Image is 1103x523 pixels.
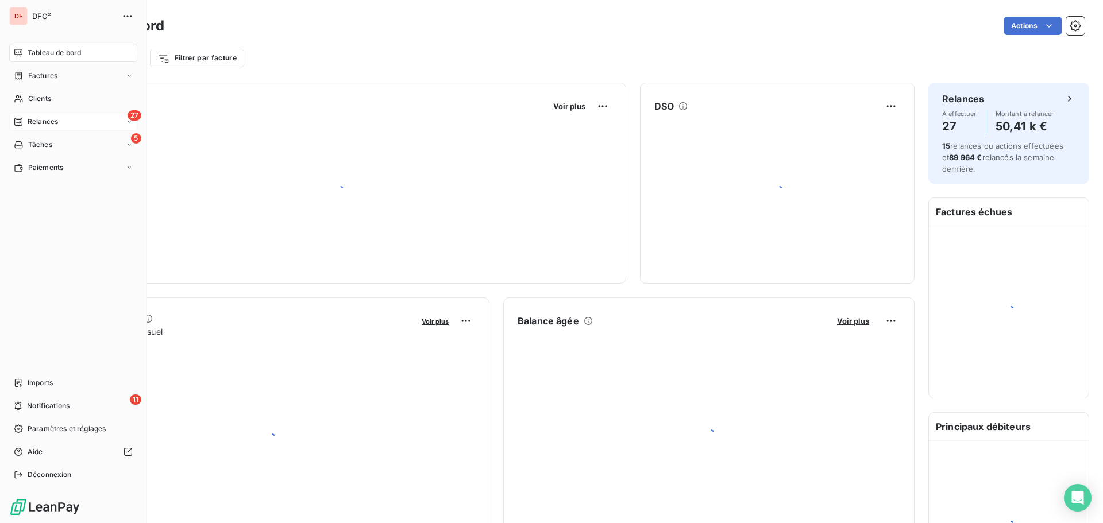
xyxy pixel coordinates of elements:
[418,316,452,326] button: Voir plus
[28,447,43,457] span: Aide
[150,49,244,67] button: Filtrer par facture
[422,317,449,326] span: Voir plus
[28,48,81,58] span: Tableau de bord
[1004,17,1062,35] button: Actions
[942,92,984,106] h6: Relances
[28,470,72,480] span: Déconnexion
[28,378,53,388] span: Imports
[65,326,414,338] span: Chiffre d'affaires mensuel
[1064,484,1092,512] div: Open Intercom Messenger
[837,316,869,326] span: Voir plus
[28,117,58,127] span: Relances
[28,71,57,81] span: Factures
[9,7,28,25] div: DF
[996,110,1054,117] span: Montant à relancer
[929,413,1089,440] h6: Principaux débiteurs
[942,141,1063,173] span: relances ou actions effectuées et relancés la semaine dernière.
[131,133,141,144] span: 5
[550,101,589,111] button: Voir plus
[128,110,141,121] span: 27
[942,141,950,150] span: 15
[28,94,51,104] span: Clients
[28,140,52,150] span: Tâches
[929,198,1089,226] h6: Factures échues
[130,394,141,405] span: 11
[949,153,982,162] span: 89 964 €
[942,110,977,117] span: À effectuer
[9,443,137,461] a: Aide
[654,99,674,113] h6: DSO
[518,314,579,328] h6: Balance âgée
[996,117,1054,135] h4: 50,41 k €
[32,11,115,21] span: DFC²
[28,424,106,434] span: Paramètres et réglages
[942,117,977,135] h4: 27
[27,401,70,411] span: Notifications
[28,162,63,173] span: Paiements
[9,498,80,516] img: Logo LeanPay
[553,102,585,111] span: Voir plus
[834,316,873,326] button: Voir plus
